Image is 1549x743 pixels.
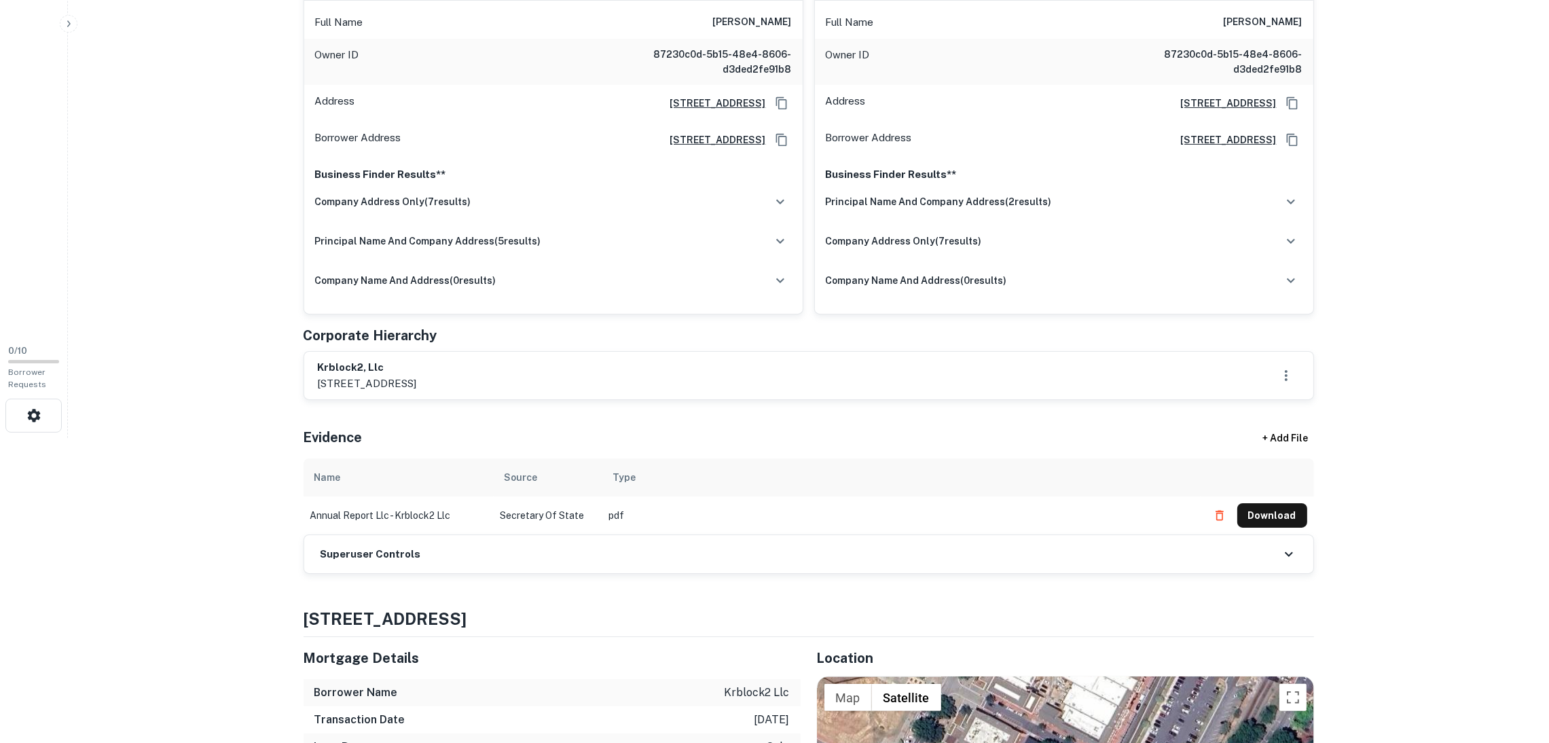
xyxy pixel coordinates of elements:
h5: Corporate Hierarchy [304,325,437,346]
h4: [STREET_ADDRESS] [304,606,1314,631]
button: Show satellite imagery [872,684,941,711]
h6: 87230c0d-5b15-48e4-8606-d3ded2fe91b8 [629,47,792,77]
h5: Location [817,648,1314,668]
p: krblock2 llc [725,685,790,701]
td: annual report llc - krblock2 llc [304,496,494,534]
p: Address [315,93,355,113]
h6: 87230c0d-5b15-48e4-8606-d3ded2fe91b8 [1140,47,1302,77]
h6: Borrower Name [314,685,398,701]
h5: Mortgage Details [304,648,801,668]
h6: principal name and company address ( 5 results) [315,234,541,249]
button: Copy Address [1282,130,1302,150]
button: Download [1237,503,1307,528]
p: Owner ID [315,47,359,77]
p: Borrower Address [315,130,401,150]
th: Source [494,458,602,496]
div: Name [314,469,341,486]
a: [STREET_ADDRESS] [659,96,766,111]
button: Copy Address [771,130,792,150]
button: Copy Address [771,93,792,113]
h6: company address only ( 7 results) [315,194,471,209]
h6: Transaction Date [314,712,405,728]
p: Owner ID [826,47,870,77]
button: Toggle fullscreen view [1279,684,1307,711]
a: [STREET_ADDRESS] [1170,132,1277,147]
p: Business Finder Results** [315,166,792,183]
h6: [PERSON_NAME] [713,14,792,31]
button: Copy Address [1282,93,1302,113]
p: Address [826,93,866,113]
h6: company address only ( 7 results) [826,234,982,249]
div: + Add File [1238,426,1333,450]
td: pdf [602,496,1201,534]
h6: krblock2, llc [318,360,417,376]
h6: [PERSON_NAME] [1224,14,1302,31]
div: Source [505,469,538,486]
button: Show street map [824,684,872,711]
h5: Evidence [304,427,363,448]
h6: principal name and company address ( 2 results) [826,194,1052,209]
p: [DATE] [754,712,790,728]
h6: company name and address ( 0 results) [826,273,1007,288]
div: scrollable content [304,458,1314,534]
p: Full Name [826,14,874,31]
a: [STREET_ADDRESS] [1170,96,1277,111]
button: Delete file [1207,505,1232,526]
p: Full Name [315,14,363,31]
p: Borrower Address [826,130,912,150]
h6: company name and address ( 0 results) [315,273,496,288]
h6: Superuser Controls [321,547,421,562]
span: 0 / 10 [8,346,27,356]
p: [STREET_ADDRESS] [318,376,417,392]
div: Type [613,469,636,486]
td: Secretary of State [494,496,602,534]
th: Name [304,458,494,496]
a: [STREET_ADDRESS] [659,132,766,147]
iframe: Chat Widget [1481,634,1549,700]
p: Business Finder Results** [826,166,1302,183]
th: Type [602,458,1201,496]
span: Borrower Requests [8,367,46,389]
